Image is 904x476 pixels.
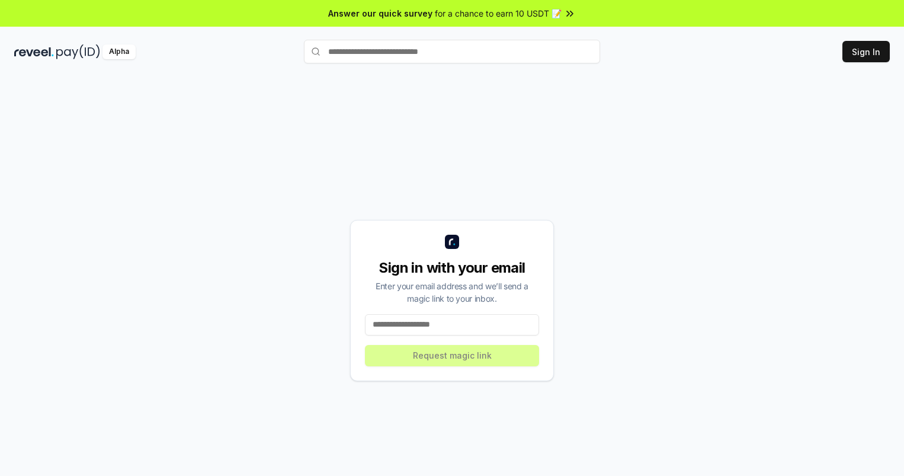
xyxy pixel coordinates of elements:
div: Sign in with your email [365,258,539,277]
span: for a chance to earn 10 USDT 📝 [435,7,562,20]
img: pay_id [56,44,100,59]
img: reveel_dark [14,44,54,59]
span: Answer our quick survey [328,7,432,20]
button: Sign In [842,41,890,62]
img: logo_small [445,235,459,249]
div: Alpha [102,44,136,59]
div: Enter your email address and we’ll send a magic link to your inbox. [365,280,539,305]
